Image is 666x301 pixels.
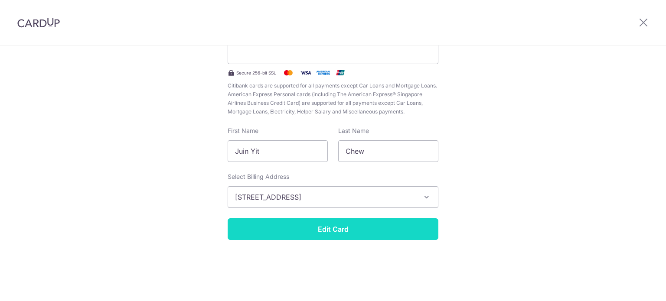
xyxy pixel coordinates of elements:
label: Select Billing Address [228,172,289,181]
img: .alt.unionpay [332,68,349,78]
button: Edit Card [228,218,438,240]
img: CardUp [17,17,60,28]
span: Secure 256-bit SSL [236,69,276,76]
img: Mastercard [280,68,297,78]
label: First Name [228,126,258,135]
button: [STREET_ADDRESS] [228,186,438,208]
input: Cardholder Last Name [338,140,438,162]
input: Cardholder First Name [228,140,328,162]
img: Visa [297,68,314,78]
img: .alt.amex [314,68,332,78]
span: Citibank cards are supported for all payments except Car Loans and Mortgage Loans. American Expre... [228,81,438,116]
iframe: Secure card payment input frame [235,48,431,58]
span: [STREET_ADDRESS] [235,192,415,202]
label: Last Name [338,126,369,135]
